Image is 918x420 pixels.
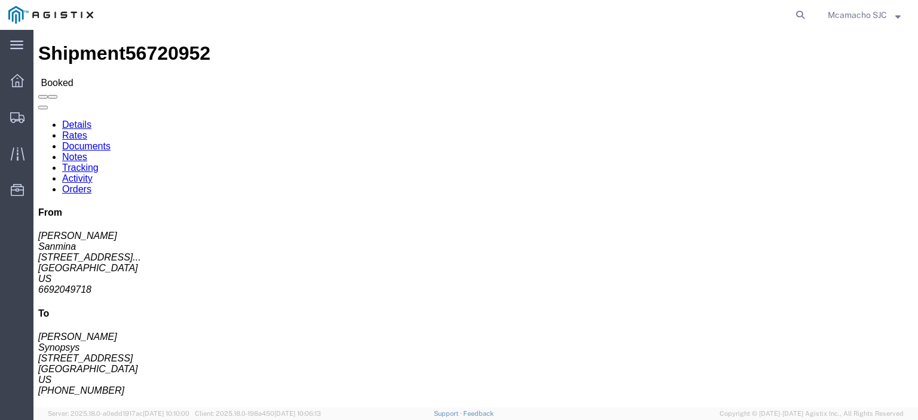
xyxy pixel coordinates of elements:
iframe: FS Legacy Container [33,30,918,407]
span: Server: 2025.18.0-a0edd1917ac [48,410,189,417]
span: Client: 2025.18.0-198a450 [195,410,321,417]
a: Feedback [463,410,494,417]
span: Copyright © [DATE]-[DATE] Agistix Inc., All Rights Reserved [720,409,904,419]
a: Support [434,410,464,417]
span: [DATE] 10:10:00 [143,410,189,417]
img: logo [8,6,93,24]
span: [DATE] 10:06:13 [274,410,321,417]
span: Mcamacho SJC [828,8,887,22]
button: Mcamacho SJC [827,8,901,22]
